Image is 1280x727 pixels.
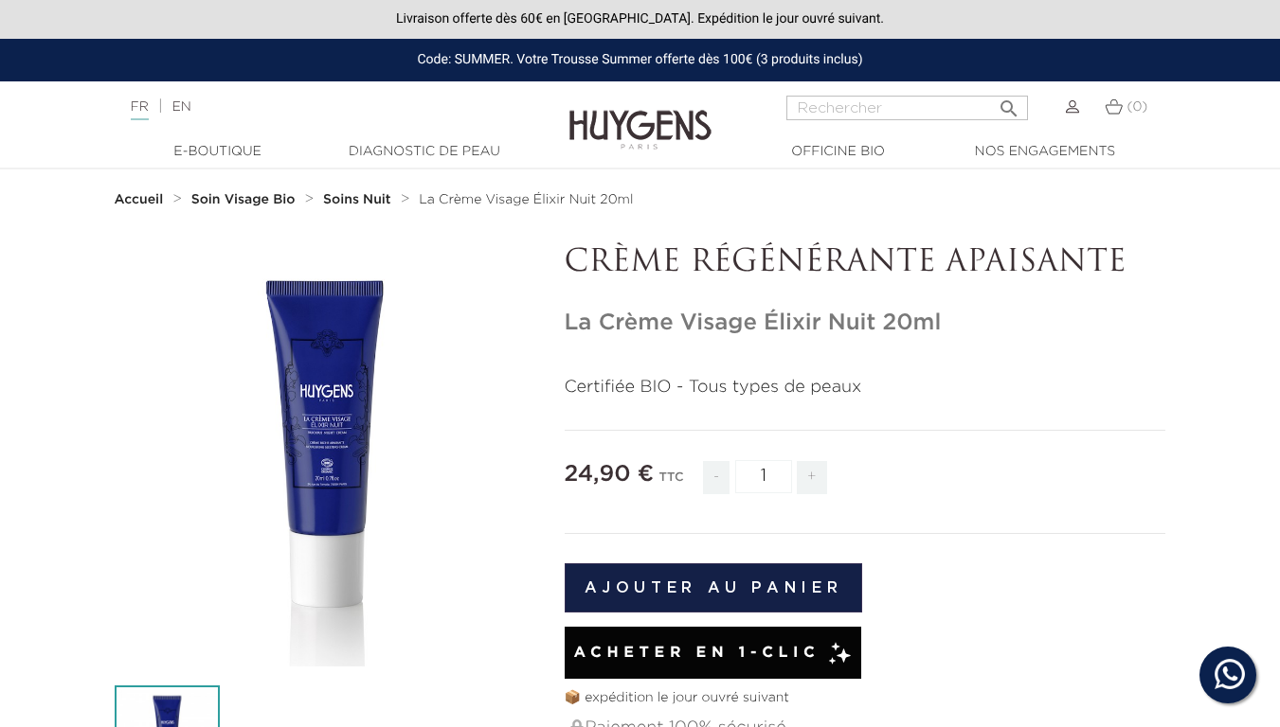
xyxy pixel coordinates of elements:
[569,80,712,152] img: Huygens
[171,100,190,114] a: EN
[131,100,149,120] a: FR
[323,193,391,206] strong: Soins Nuit
[735,460,792,493] input: Quantité
[191,193,296,206] strong: Soin Visage Bio
[565,245,1166,281] p: CRÈME RÉGÉNÉRANTE APAISANTE
[797,461,827,494] span: +
[992,90,1026,115] button: 
[950,142,1140,162] a: Nos engagements
[565,375,1166,400] p: Certifiée BIO - Tous types de peaux
[703,461,730,494] span: -
[323,192,395,207] a: Soins Nuit
[786,96,1028,120] input: Rechercher
[659,457,684,508] div: TTC
[565,310,1166,337] h1: La Crème Visage Élixir Nuit 20ml
[419,193,633,206] span: La Crème Visage Élixir Nuit 20ml
[191,192,300,207] a: Soin Visage Bio
[1127,100,1147,114] span: (0)
[121,96,519,118] div: |
[115,192,168,207] a: Accueil
[744,142,933,162] a: Officine Bio
[565,688,1166,708] p: 📦 expédition le jour ouvré suivant
[115,193,164,206] strong: Accueil
[330,142,519,162] a: Diagnostic de peau
[565,463,655,486] span: 24,90 €
[419,192,633,207] a: La Crème Visage Élixir Nuit 20ml
[123,142,313,162] a: E-Boutique
[565,563,863,612] button: Ajouter au panier
[998,92,1020,115] i: 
